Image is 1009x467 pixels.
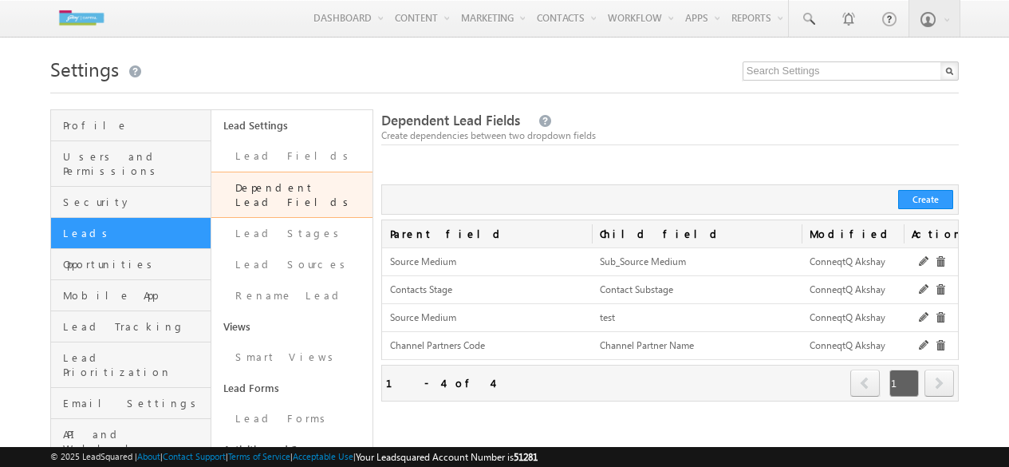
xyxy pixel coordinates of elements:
[381,129,959,143] div: Create dependencies between two dropdown fields
[850,371,881,397] a: prev
[63,396,207,410] span: Email Settings
[50,4,112,32] img: Custom Logo
[228,451,290,461] a: Terms of Service
[390,339,485,351] span: Channel Partners Code
[51,249,211,280] a: Opportunities
[211,342,372,373] a: Smart Views
[904,220,958,247] span: Actions
[51,187,211,218] a: Security
[600,311,615,323] span: test
[50,449,538,465] span: © 2025 LeadSquared | | | | |
[211,403,372,434] a: Lead Forms
[63,427,207,456] span: API and Webhooks
[63,149,207,178] span: Users and Permissions
[924,370,954,397] span: next
[211,110,372,140] a: Lead Settings
[592,220,802,247] a: Child field
[898,190,953,209] button: Create
[293,451,353,461] a: Acceptable Use
[600,339,694,351] span: Channel Partner Name
[63,319,207,334] span: Lead Tracking
[889,370,919,397] span: 1
[63,226,207,240] span: Leads
[743,61,959,81] input: Search Settings
[810,310,895,327] div: ConneqtQ Akshay
[163,451,226,461] a: Contact Support
[51,342,211,388] a: Lead Prioritization
[386,374,492,392] div: 1 - 4 of 4
[51,110,211,141] a: Profile
[51,218,211,249] a: Leads
[51,141,211,187] a: Users and Permissions
[600,283,673,295] span: Contact Substage
[63,195,207,209] span: Security
[924,371,954,397] a: next
[802,220,903,247] span: Modified By
[382,220,592,247] span: Parent field
[51,388,211,419] a: Email Settings
[211,280,372,311] a: Rename Lead
[390,311,456,323] span: Source Medium
[514,451,538,463] span: 51281
[211,373,372,403] a: Lead Forms
[850,370,880,397] span: prev
[63,257,207,271] span: Opportunities
[600,255,686,267] span: Sub_Source Medium
[211,311,372,342] a: Views
[390,255,456,267] span: Source Medium
[810,254,895,271] div: ConneqtQ Akshay
[211,140,372,172] a: Lead Fields
[63,350,207,379] span: Lead Prioritization
[137,451,160,461] a: About
[63,288,207,303] span: Mobile App
[381,111,520,129] span: Dependent Lead Fields
[50,56,119,81] span: Settings
[51,419,211,465] a: API and Webhooks
[211,249,372,280] a: Lead Sources
[63,118,207,133] span: Profile
[51,280,211,311] a: Mobile App
[810,338,895,354] div: ConneqtQ Akshay
[390,283,452,295] span: Contacts Stage
[211,172,372,218] a: Dependent Lead Fields
[211,434,372,465] a: Activities and Scores
[51,311,211,342] a: Lead Tracking
[211,218,372,249] a: Lead Stages
[356,451,538,463] span: Your Leadsquared Account Number is
[810,282,895,299] div: ConneqtQ Akshay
